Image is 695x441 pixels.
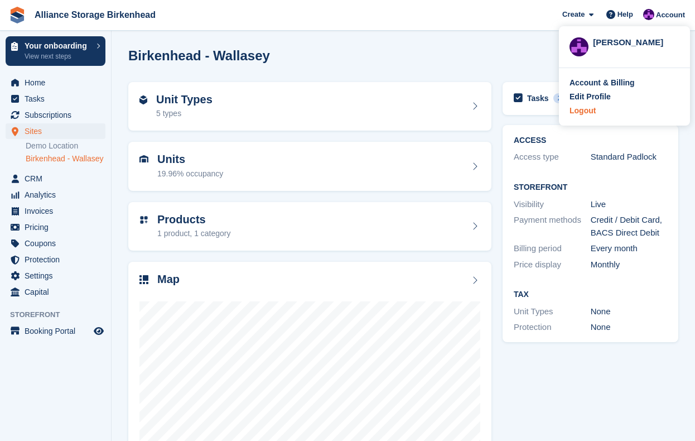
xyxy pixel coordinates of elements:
[25,91,91,107] span: Tasks
[139,155,148,163] img: unit-icn-7be61d7bf1b0ce9d3e12c5938cc71ed9869f7b940bace4675aadf7bd6d80202e.svg
[26,141,105,151] a: Demo Location
[643,9,654,20] img: Romilly Norton
[514,321,591,334] div: Protection
[25,268,91,284] span: Settings
[569,105,596,117] div: Logout
[591,151,668,164] div: Standard Padlock
[156,108,213,119] div: 5 types
[157,228,231,239] div: 1 product, 1 category
[6,107,105,123] a: menu
[6,123,105,139] a: menu
[514,183,667,192] h2: Storefront
[139,275,148,284] img: map-icn-33ee37083ee616e46c38cad1a60f524a97daa1e2b2c8c0bc3eb3415660979fc1.svg
[25,252,91,267] span: Protection
[25,236,91,251] span: Coupons
[569,105,679,117] a: Logout
[10,309,111,320] span: Storefront
[656,9,685,21] span: Account
[514,290,667,299] h2: Tax
[157,168,223,180] div: 19.96% occupancy
[25,203,91,219] span: Invoices
[128,142,491,191] a: Units 19.96% occupancy
[139,215,148,224] img: custom-product-icn-752c56ca05d30b4aa98f6f15887a0e09747e85b44ffffa43cff429088544963d.svg
[593,36,679,46] div: [PERSON_NAME]
[591,214,668,239] div: Credit / Debit Card, BACS Direct Debit
[6,75,105,90] a: menu
[26,154,105,164] a: Birkenhead - Wallasey
[6,323,105,339] a: menu
[569,91,679,103] a: Edit Profile
[562,9,585,20] span: Create
[128,48,270,63] h2: Birkenhead - Wallasey
[92,324,105,338] a: Preview store
[6,268,105,284] a: menu
[25,75,91,90] span: Home
[128,82,491,131] a: Unit Types 5 types
[591,258,668,271] div: Monthly
[6,203,105,219] a: menu
[6,171,105,186] a: menu
[157,153,223,166] h2: Units
[514,136,667,145] h2: ACCESS
[591,321,668,334] div: None
[617,9,633,20] span: Help
[25,187,91,203] span: Analytics
[591,242,668,255] div: Every month
[9,7,26,23] img: stora-icon-8386f47178a22dfd0bd8f6a31ec36ba5ce8667c1dd55bd0f319d3a0aa187defe.svg
[156,93,213,106] h2: Unit Types
[569,91,611,103] div: Edit Profile
[6,187,105,203] a: menu
[591,305,668,318] div: None
[157,213,231,226] h2: Products
[139,95,147,104] img: unit-type-icn-2b2737a686de81e16bb02015468b77c625bbabd49415b5ef34ead5e3b44a266d.svg
[514,258,591,271] div: Price display
[569,77,635,89] div: Account & Billing
[25,284,91,300] span: Capital
[6,252,105,267] a: menu
[128,202,491,251] a: Products 1 product, 1 category
[514,305,591,318] div: Unit Types
[569,37,588,56] img: Romilly Norton
[514,151,591,164] div: Access type
[591,198,668,211] div: Live
[6,236,105,251] a: menu
[25,323,91,339] span: Booking Portal
[6,91,105,107] a: menu
[6,284,105,300] a: menu
[6,219,105,235] a: menu
[25,219,91,235] span: Pricing
[6,36,105,66] a: Your onboarding View next steps
[25,123,91,139] span: Sites
[30,6,160,24] a: Alliance Storage Birkenhead
[553,93,566,103] div: 2
[25,42,91,50] p: Your onboarding
[514,242,591,255] div: Billing period
[25,51,91,61] p: View next steps
[569,77,679,89] a: Account & Billing
[514,214,591,239] div: Payment methods
[157,273,180,286] h2: Map
[527,93,549,103] h2: Tasks
[25,107,91,123] span: Subscriptions
[25,171,91,186] span: CRM
[514,198,591,211] div: Visibility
